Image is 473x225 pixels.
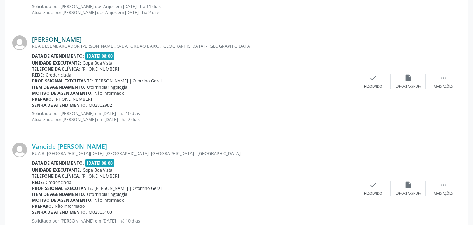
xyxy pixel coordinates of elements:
[32,102,87,108] b: Senha de atendimento:
[32,66,80,72] b: Telefone da clínica:
[32,60,81,66] b: Unidade executante:
[32,78,93,84] b: Profissional executante:
[95,185,162,191] span: [PERSON_NAME] | Otorrino Geral
[32,197,93,203] b: Motivo de agendamento:
[83,60,112,66] span: Cope Boa Vista
[396,191,421,196] div: Exportar (PDF)
[12,35,27,50] img: img
[32,185,93,191] b: Profissional executante:
[46,179,71,185] span: Credenciada
[404,74,412,82] i: insert_drive_file
[87,84,127,90] span: Otorrinolaringologia
[55,203,85,209] span: Não informado
[32,203,53,209] b: Preparo:
[32,167,81,173] b: Unidade executante:
[32,111,356,123] p: Solicitado por [PERSON_NAME] em [DATE] - há 10 dias Atualizado por [PERSON_NAME] em [DATE] - há 2...
[94,90,124,96] span: Não informado
[396,84,421,89] div: Exportar (PDF)
[32,53,84,59] b: Data de atendimento:
[32,151,356,157] div: RUA B- [GEOGRAPHIC_DATA][DATE], [GEOGRAPHIC_DATA], [GEOGRAPHIC_DATA] - [GEOGRAPHIC_DATA]
[369,181,377,189] i: check
[32,35,82,43] a: [PERSON_NAME]
[32,84,85,90] b: Item de agendamento:
[82,66,119,72] span: [PHONE_NUMBER]
[82,173,119,179] span: [PHONE_NUMBER]
[364,191,382,196] div: Resolvido
[439,181,447,189] i: 
[369,74,377,82] i: check
[94,197,124,203] span: Não informado
[434,191,453,196] div: Mais ações
[32,179,44,185] b: Rede:
[32,191,85,197] b: Item de agendamento:
[32,43,356,49] div: RUA DESEMBARGADOR [PERSON_NAME], Q-DV, JORDAO BAIXO, [GEOGRAPHIC_DATA] - [GEOGRAPHIC_DATA]
[32,160,84,166] b: Data de atendimento:
[32,4,356,15] p: Solicitado por [PERSON_NAME] dos Anjos em [DATE] - há 11 dias Atualizado por [PERSON_NAME] dos An...
[32,96,53,102] b: Preparo:
[12,143,27,157] img: img
[439,74,447,82] i: 
[434,84,453,89] div: Mais ações
[46,72,71,78] span: Credenciada
[32,72,44,78] b: Rede:
[89,102,112,108] span: M02852982
[404,181,412,189] i: insert_drive_file
[85,159,115,167] span: [DATE] 08:00
[83,167,112,173] span: Cope Boa Vista
[32,209,87,215] b: Senha de atendimento:
[32,90,93,96] b: Motivo de agendamento:
[364,84,382,89] div: Resolvido
[89,209,112,215] span: M02853103
[32,143,107,150] a: Vaneide [PERSON_NAME]
[95,78,162,84] span: [PERSON_NAME] | Otorrino Geral
[55,96,92,102] span: [PHONE_NUMBER]
[87,191,127,197] span: Otorrinolaringologia
[85,52,115,60] span: [DATE] 08:00
[32,173,80,179] b: Telefone da clínica:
